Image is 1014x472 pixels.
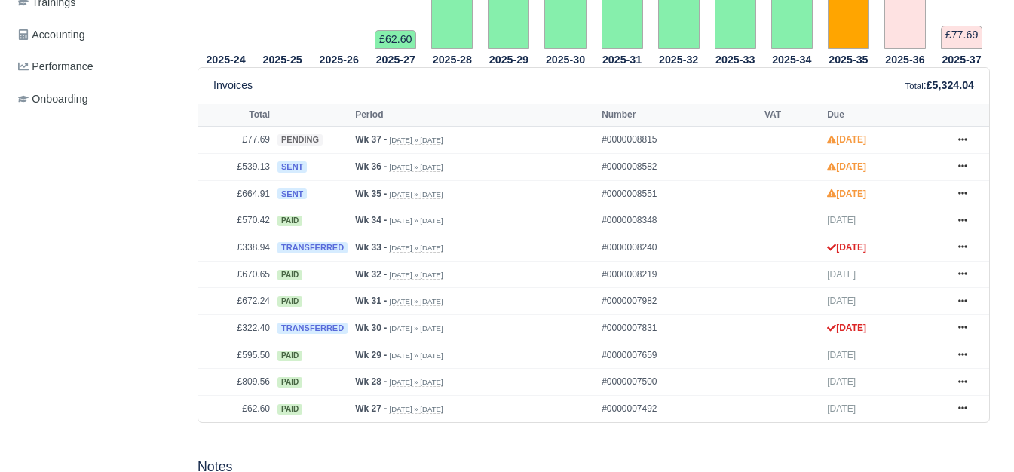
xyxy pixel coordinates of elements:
[355,242,387,253] strong: Wk 33 -
[827,188,866,199] strong: [DATE]
[537,50,593,68] th: 2025-30
[764,50,820,68] th: 2025-34
[355,215,387,225] strong: Wk 34 -
[198,342,274,369] td: £595.50
[598,180,761,207] td: #0000008551
[389,271,443,280] small: [DATE] » [DATE]
[905,77,974,94] div: :
[827,215,856,225] span: [DATE]
[12,20,179,50] a: Accounting
[355,376,387,387] strong: Wk 28 -
[707,50,764,68] th: 2025-33
[389,163,443,172] small: [DATE] » [DATE]
[761,104,823,127] th: VAT
[389,378,443,387] small: [DATE] » [DATE]
[598,369,761,396] td: #0000007500
[598,234,761,261] td: #0000008240
[277,216,302,226] span: paid
[827,161,866,172] strong: [DATE]
[277,377,302,388] span: paid
[827,269,856,280] span: [DATE]
[18,26,85,44] span: Accounting
[389,136,443,145] small: [DATE] » [DATE]
[198,261,274,288] td: £670.65
[198,153,274,180] td: £539.13
[198,127,274,154] td: £77.69
[355,134,387,145] strong: Wk 37 -
[198,396,274,422] td: £62.60
[827,242,866,253] strong: [DATE]
[598,153,761,180] td: #0000008582
[12,84,179,114] a: Onboarding
[277,323,348,334] span: transferred
[254,50,311,68] th: 2025-25
[12,52,179,81] a: Performance
[277,134,323,146] span: pending
[598,127,761,154] td: #0000008815
[820,50,877,68] th: 2025-35
[311,50,367,68] th: 2025-26
[598,342,761,369] td: #0000007659
[277,296,302,307] span: paid
[198,288,274,315] td: £672.24
[827,134,866,145] strong: [DATE]
[594,50,651,68] th: 2025-31
[598,315,761,342] td: #0000007831
[598,261,761,288] td: #0000008219
[355,350,387,360] strong: Wk 29 -
[389,216,443,225] small: [DATE] » [DATE]
[277,404,302,415] span: paid
[213,79,253,92] h6: Invoices
[933,50,990,68] th: 2025-37
[905,81,924,90] small: Total
[743,297,1014,472] iframe: Chat Widget
[355,296,387,306] strong: Wk 31 -
[198,180,274,207] td: £664.91
[355,323,387,333] strong: Wk 30 -
[198,369,274,396] td: £809.56
[351,104,598,127] th: Period
[598,207,761,234] td: #0000008348
[598,396,761,422] td: #0000007492
[367,50,424,68] th: 2025-27
[598,288,761,315] td: #0000007982
[277,270,302,280] span: paid
[480,50,537,68] th: 2025-29
[424,50,480,68] th: 2025-28
[198,50,254,68] th: 2025-24
[277,188,307,200] span: sent
[355,403,387,414] strong: Wk 27 -
[389,297,443,306] small: [DATE] » [DATE]
[198,104,274,127] th: Total
[651,50,707,68] th: 2025-32
[941,26,982,49] td: £77.69
[389,324,443,333] small: [DATE] » [DATE]
[355,161,387,172] strong: Wk 36 -
[389,405,443,414] small: [DATE] » [DATE]
[277,242,348,253] span: transferred
[877,50,933,68] th: 2025-36
[18,58,93,75] span: Performance
[598,104,761,127] th: Number
[389,244,443,253] small: [DATE] » [DATE]
[355,269,387,280] strong: Wk 32 -
[198,234,274,261] td: £338.94
[375,30,416,49] td: £62.60
[198,207,274,234] td: £570.42
[389,351,443,360] small: [DATE] » [DATE]
[823,104,944,127] th: Due
[389,190,443,199] small: [DATE] » [DATE]
[927,79,974,91] strong: £5,324.04
[827,296,856,306] span: [DATE]
[277,351,302,361] span: paid
[355,188,387,199] strong: Wk 35 -
[277,161,307,173] span: sent
[18,90,88,108] span: Onboarding
[198,315,274,342] td: £322.40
